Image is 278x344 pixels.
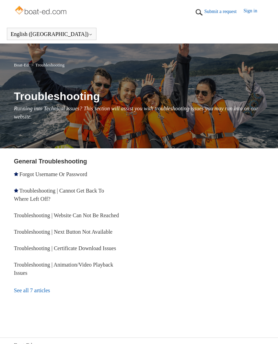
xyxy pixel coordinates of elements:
[11,31,93,37] button: English ([GEOGRAPHIC_DATA])
[14,4,69,18] img: Boat-Ed Help Center home page
[243,7,264,17] a: Sign in
[14,188,18,193] svg: Promoted article
[30,62,65,67] li: Troubleshooting
[14,62,29,67] a: Boat-Ed
[194,7,204,17] img: 01HZPCYTXV3JW8MJV9VD7EMK0H
[14,229,113,235] a: Troubleshooting | Next Button Not Available
[14,88,264,105] h1: Troubleshooting
[255,321,273,339] div: Live chat
[14,262,113,276] a: Troubleshooting | Animation/Video Playback Issues
[14,158,87,165] a: General Troubleshooting
[14,105,264,121] p: Running into Technical issues? This section will assist you with troubleshooting issues you may r...
[14,188,104,202] a: Troubleshooting | Cannot Get Back To Where Left Off?
[20,171,87,177] a: Forgot Username Or Password
[14,245,116,251] a: Troubleshooting | Certificate Download Issues
[14,212,119,218] a: Troubleshooting | Website Can Not Be Reached
[14,62,30,67] li: Boat-Ed
[204,8,243,15] a: Submit a request
[14,172,18,176] svg: Promoted article
[14,281,127,300] a: See all 7 articles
